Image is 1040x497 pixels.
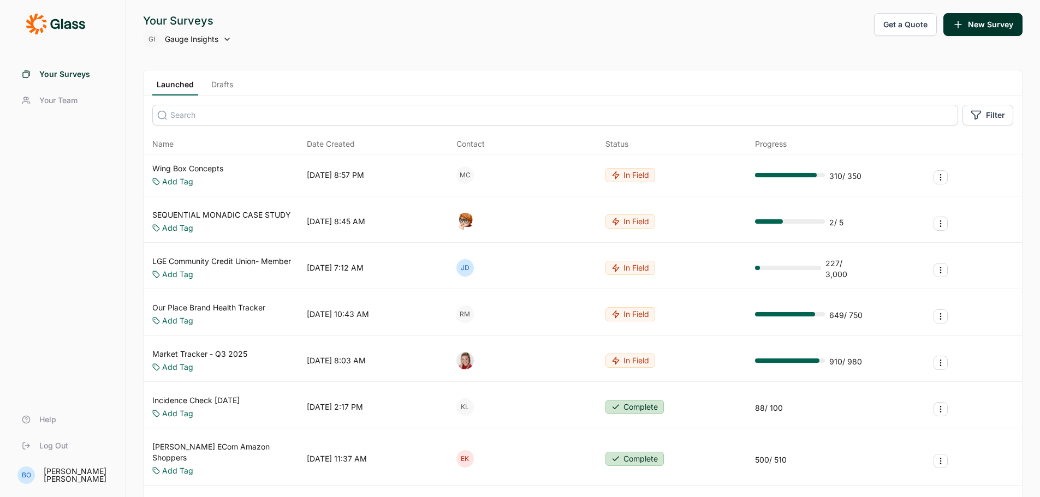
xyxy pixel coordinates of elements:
div: KL [456,398,474,416]
a: Add Tag [162,408,193,419]
a: Add Tag [162,315,193,326]
div: 2 / 5 [829,217,843,228]
div: [DATE] 8:57 PM [307,170,364,181]
input: Search [152,105,958,125]
img: o7kyh2p2njg4amft5nuk.png [456,213,474,230]
span: Filter [986,110,1005,121]
button: Get a Quote [874,13,937,36]
div: [DATE] 10:43 AM [307,309,369,320]
div: [PERSON_NAME] [PERSON_NAME] [44,468,112,483]
div: Your Surveys [143,13,231,28]
a: Add Tag [162,465,193,476]
span: Log Out [39,440,68,451]
div: 88 / 100 [755,403,783,414]
a: Wing Box Concepts [152,163,223,174]
div: MC [456,166,474,184]
a: Add Tag [162,269,193,280]
button: Survey Actions [934,263,948,277]
a: Market Tracker - Q3 2025 [152,349,247,360]
div: 910 / 980 [829,356,862,367]
div: Status [605,139,628,149]
div: [DATE] 8:45 AM [307,216,365,227]
button: Survey Actions [934,356,948,370]
button: In Field [605,354,655,368]
div: 310 / 350 [829,171,861,182]
span: Gauge Insights [165,34,218,45]
a: SEQUENTIAL MONADIC CASE STUDY [152,209,291,220]
button: Survey Actions [934,170,948,184]
span: Your Team [39,95,78,106]
div: BO [17,466,35,484]
div: [DATE] 2:17 PM [307,402,363,412]
span: Help [39,414,56,425]
a: Drafts [207,79,237,95]
button: Survey Actions [934,217,948,231]
a: LGE Community Credit Union- Member [152,256,291,267]
a: Add Tag [162,176,193,187]
button: Survey Actions [934,309,948,324]
a: [PERSON_NAME] ECom Amazon Shoppers [152,441,302,463]
a: Our Place Brand Health Tracker [152,302,265,313]
button: Survey Actions [934,402,948,416]
a: Launched [152,79,198,95]
button: Filter [962,105,1013,125]
div: EK [456,450,474,468]
button: In Field [605,261,655,275]
button: In Field [605,168,655,182]
div: [DATE] 8:03 AM [307,355,366,366]
div: [DATE] 7:12 AM [307,262,364,273]
div: 649 / 750 [829,310,863,321]
button: Complete [605,400,664,414]
button: Survey Actions [934,454,948,468]
button: In Field [605,214,655,229]
div: [DATE] 11:37 AM [307,453,367,464]
button: In Field [605,307,655,321]
div: Progress [755,139,787,149]
div: RM [456,306,474,323]
div: JD [456,259,474,277]
span: Date Created [307,139,355,149]
img: xuxf4ugoqyvqjdx4ebsr.png [456,352,474,369]
div: 227 / 3,000 [825,258,864,280]
div: Contact [456,139,485,149]
a: Add Tag [162,223,193,233]
div: 500 / 510 [755,454,787,465]
a: Add Tag [162,362,193,373]
button: Complete [605,452,664,466]
span: Name [152,139,174,149]
button: New Survey [943,13,1023,36]
span: Your Surveys [39,69,90,80]
div: GI [143,31,161,48]
a: Incidence Check [DATE] [152,395,240,406]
